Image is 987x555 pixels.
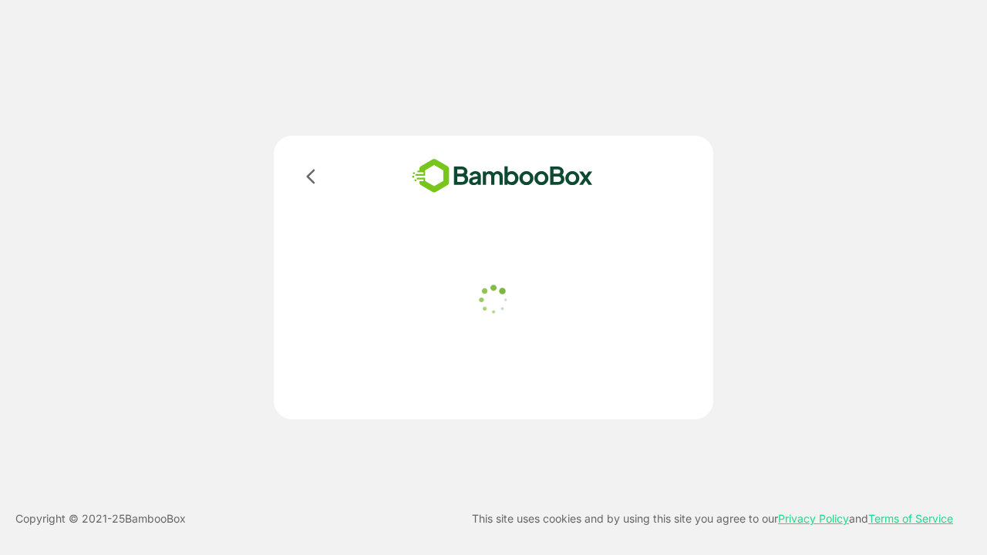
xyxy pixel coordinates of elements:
p: Copyright © 2021- 25 BambooBox [15,510,186,528]
img: loader [474,281,513,319]
a: Terms of Service [868,512,953,525]
a: Privacy Policy [778,512,849,525]
img: bamboobox [389,154,615,198]
p: This site uses cookies and by using this site you agree to our and [472,510,953,528]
